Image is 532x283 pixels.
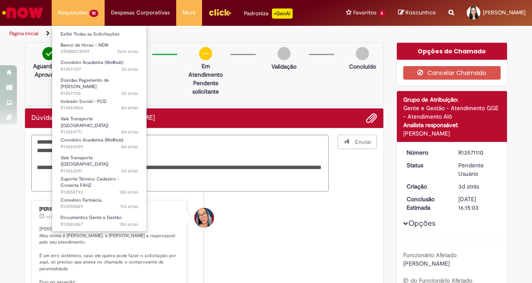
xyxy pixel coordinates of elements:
span: Despesas Corporativas [111,8,170,17]
span: 4d atrás [121,144,138,150]
span: [PERSON_NAME] [403,260,450,267]
span: Requisições [58,8,88,17]
span: 5d atrás [121,168,138,174]
time: 26/09/2025 10:42:21 [121,105,138,111]
div: R13571110 [458,148,498,157]
a: Aberto R13569399 : Convênio Academia (Wellhub) [52,136,147,151]
time: 12/09/2025 10:38:47 [119,221,138,228]
span: 4d atrás [121,129,138,135]
a: Aberto R13571317 : Convênio Academia (Wellhub) [52,58,147,74]
span: SR000578939 [61,48,138,55]
p: Concluído [349,62,376,71]
img: img-circle-grey.png [277,47,291,60]
span: 18d atrás [119,221,138,228]
span: R13563291 [61,168,138,175]
span: Favoritos [353,8,377,17]
span: Documentos Gente e Gestão [61,214,122,221]
span: Dúvidas Pagamento de [PERSON_NAME] [61,77,109,90]
span: Vale Transporte ([GEOGRAPHIC_DATA]) [61,155,108,168]
span: Suporte Técnico Cadastro - Conecta FAHZ [61,176,119,189]
span: 3d atrás [458,183,479,190]
div: Opções do Chamado [397,43,507,60]
span: Convênio Academia (Wellhub) [61,59,123,66]
time: 29/09/2025 10:34:20 [117,48,138,55]
a: Exibir Todas as Solicitações [52,30,147,39]
span: 10 [89,10,98,17]
dt: Conclusão Estimada [400,195,452,212]
div: Padroniza [244,8,293,19]
time: 26/09/2025 15:48:33 [121,66,138,72]
time: 19/09/2025 13:52:33 [119,189,138,195]
span: [PERSON_NAME] [483,9,526,16]
time: 19/09/2025 11:00:25 [120,203,138,210]
span: 3d atrás [121,90,138,97]
img: circle-minus.png [199,47,212,60]
span: Rascunhos [405,8,436,17]
span: 3d atrás [46,214,59,219]
div: [PERSON_NAME] [403,129,501,138]
span: More [183,8,196,17]
img: check-circle-green.png [42,47,55,60]
a: Aberto SR000578939 : Banco de Horas - NEW [52,41,147,56]
p: Aguardando Aprovação [28,62,69,79]
p: Em Atendimento [185,62,226,79]
button: Adicionar anexos [366,113,377,124]
time: 26/09/2025 09:37:10 [121,144,138,150]
a: Aberto R13569860 : Inclusão Social - PCD [52,97,147,113]
time: 26/09/2025 15:25:37 [46,214,59,219]
span: R13571317 [61,66,138,73]
dt: Número [400,148,452,157]
span: R13569399 [61,144,138,150]
span: 3d atrás [121,66,138,72]
span: R13571110 [61,90,138,97]
ul: Trilhas de página [6,26,348,42]
textarea: Digite sua mensagem aqui... [31,135,329,191]
b: Funcionário Afetado [403,251,457,259]
div: [DATE] 16:15:03 [458,195,498,212]
span: R13569771 [61,129,138,136]
span: 6 [378,10,385,17]
div: Analista responsável: [403,121,501,129]
a: Aberto R13569771 : Vale Transporte (VT) [52,114,147,133]
time: 26/09/2025 15:13:36 [458,183,479,190]
span: 11d atrás [120,203,138,210]
a: Rascunhos [398,9,436,17]
span: 4d atrás [121,105,138,111]
span: Convênio Academia (Wellhub) [61,137,123,143]
div: Pendente Usuário [458,161,498,178]
span: R13569860 [61,105,138,111]
img: ServiceNow [1,4,44,21]
span: R13526967 [61,221,138,228]
p: +GenAi [272,8,293,19]
span: R13550029 [61,203,138,210]
div: [PERSON_NAME] [39,207,180,212]
p: Validação [272,62,296,71]
time: 24/09/2025 14:31:06 [121,168,138,174]
span: 26m atrás [117,48,138,55]
button: Cancelar Chamado [403,66,501,80]
a: Aberto R13563291 : Vale Transporte (VT) [52,153,147,172]
div: Gente e Gestão - Atendimento GGE - Atendimento Alô [403,104,501,121]
a: Página inicial [9,30,39,37]
div: Grupo de Atribuição: [403,95,501,104]
ul: Requisições [52,25,147,232]
a: Aberto R13550029 : Convênio Farmácia [52,196,147,211]
img: img-circle-grey.png [356,47,369,60]
span: 10d atrás [119,189,138,195]
time: 26/09/2025 15:13:37 [121,90,138,97]
div: 26/09/2025 15:13:36 [458,182,498,191]
a: Aberto R13550793 : Suporte Técnico Cadastro - Conecta FAHZ [52,175,147,193]
a: Aberto R13571110 : Dúvidas Pagamento de Salário [52,76,147,94]
div: Maira Priscila Da Silva Arnaldo [194,208,214,228]
dt: Status [400,161,452,169]
a: Aberto R13526967 : Documentos Gente e Gestão [52,213,147,229]
h2: Dúvidas Pagamento de Salário Histórico de tíquete [31,114,155,122]
p: Pendente solicitante [185,79,226,96]
dt: Criação [400,182,452,191]
span: R13550793 [61,189,138,196]
img: click_logo_yellow_360x200.png [208,6,231,19]
span: Banco de Horas - NEW [61,42,108,48]
span: Inclusão Social - PCD [61,98,107,105]
span: Vale Transporte ([GEOGRAPHIC_DATA]) [61,116,108,129]
span: Convênio Farmácia [61,197,102,203]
